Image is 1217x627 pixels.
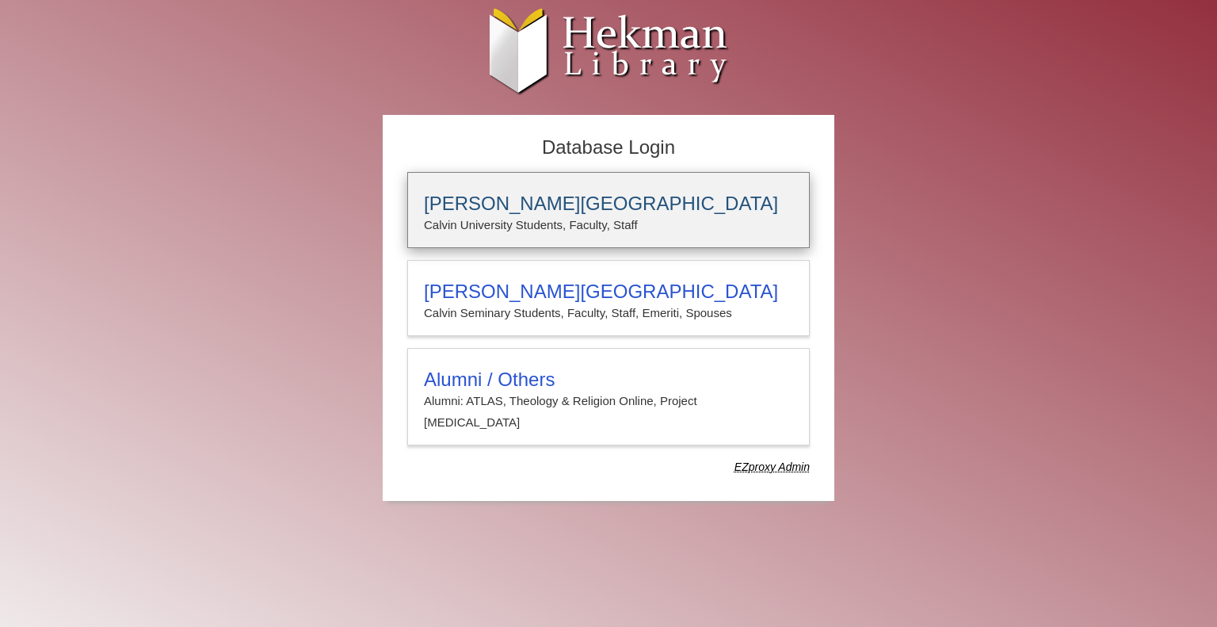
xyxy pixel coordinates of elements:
[407,172,810,248] a: [PERSON_NAME][GEOGRAPHIC_DATA]Calvin University Students, Faculty, Staff
[734,461,810,473] dfn: Use Alumni login
[424,369,793,433] summary: Alumni / OthersAlumni: ATLAS, Theology & Religion Online, Project [MEDICAL_DATA]
[407,260,810,336] a: [PERSON_NAME][GEOGRAPHIC_DATA]Calvin Seminary Students, Faculty, Staff, Emeriti, Spouses
[424,215,793,235] p: Calvin University Students, Faculty, Staff
[424,281,793,303] h3: [PERSON_NAME][GEOGRAPHIC_DATA]
[424,369,793,391] h3: Alumni / Others
[399,132,818,164] h2: Database Login
[424,193,793,215] h3: [PERSON_NAME][GEOGRAPHIC_DATA]
[424,303,793,323] p: Calvin Seminary Students, Faculty, Staff, Emeriti, Spouses
[424,391,793,433] p: Alumni: ATLAS, Theology & Religion Online, Project [MEDICAL_DATA]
